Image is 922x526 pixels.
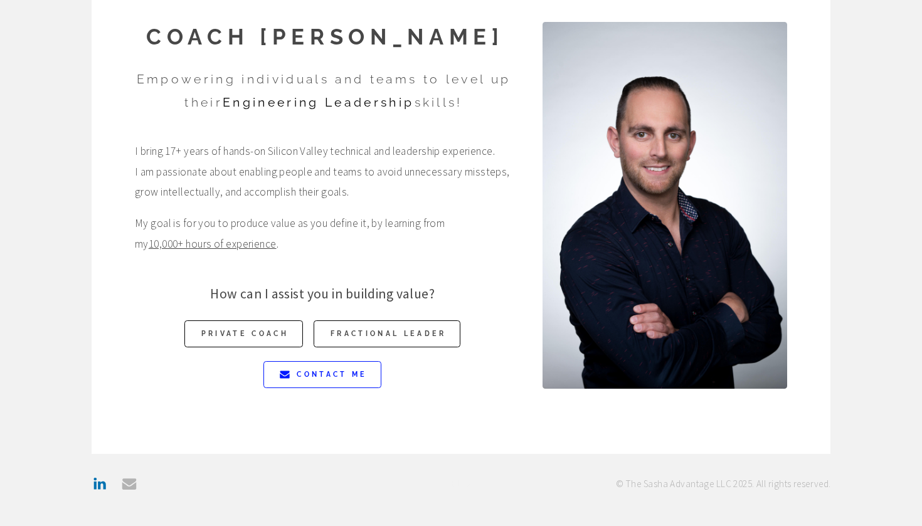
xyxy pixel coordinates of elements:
h1: Coach [PERSON_NAME] [135,22,516,52]
a: Contact Me [263,361,381,388]
p: How can I assist you in building value? [135,281,510,307]
strong: Engineering Leadership [223,95,414,110]
span: I bring 17+ years of hands-on Silicon Valley technical and leadership experience. I am passionate... [135,141,510,202]
span: My goal is for you to produce value as you define it, by learning from my . [135,213,510,254]
a: Fractional Leader [314,320,460,347]
a: Private Coach [184,320,303,347]
h3: Empowering individuals and teams to level up their skills! [135,68,512,114]
span: Contact Me [297,361,367,388]
a: Blog [452,478,471,490]
a: 10,000+ hours of experience [149,237,277,251]
h1: © The Sasha Advantage LLC 2025. All rights reserved. [589,475,831,493]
